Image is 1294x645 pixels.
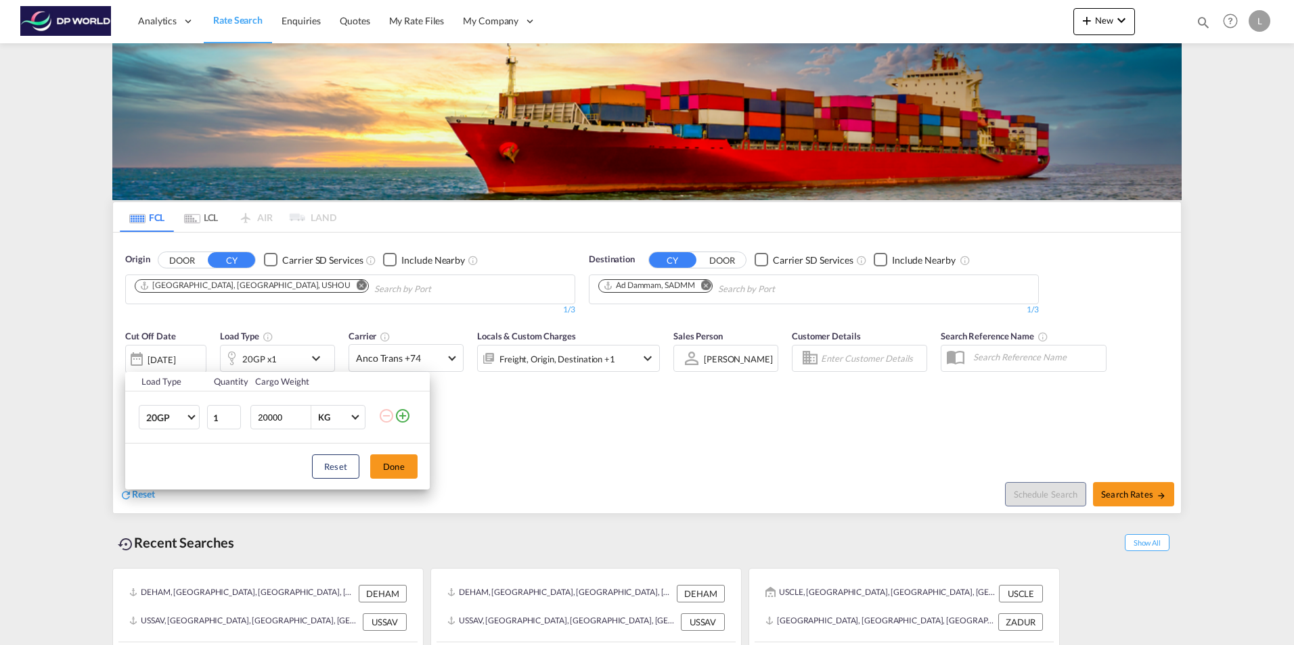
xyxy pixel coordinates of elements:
[139,405,200,429] md-select: Choose: 20GP
[206,372,248,391] th: Quantity
[125,372,206,391] th: Load Type
[395,408,411,424] md-icon: icon-plus-circle-outline
[146,411,185,425] span: 20GP
[255,375,370,387] div: Cargo Weight
[256,406,311,429] input: Enter Weight
[207,405,241,429] input: Qty
[378,408,395,424] md-icon: icon-minus-circle-outline
[370,454,418,479] button: Done
[312,454,359,479] button: Reset
[318,412,330,423] div: KG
